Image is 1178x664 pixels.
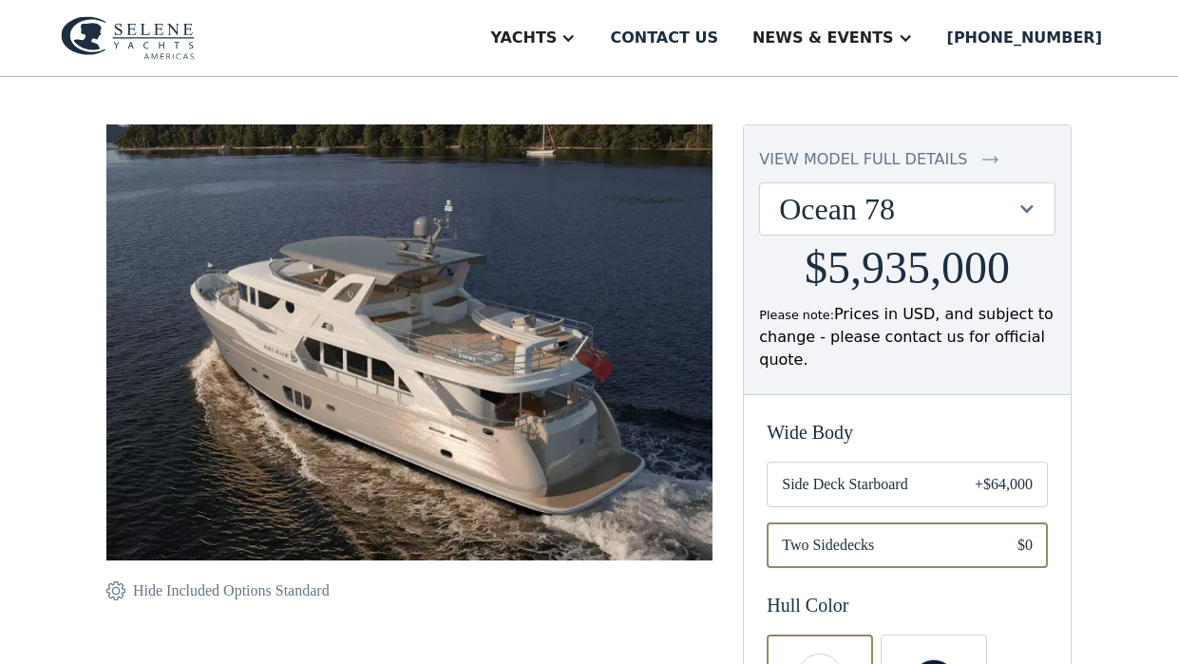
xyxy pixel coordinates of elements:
[106,579,330,602] a: Hide Included Options Standard
[759,303,1055,371] div: Prices in USD, and subject to change - please contact us for official quote.
[106,579,125,602] img: icon
[947,27,1102,49] div: [PHONE_NUMBER]
[782,534,987,557] span: Two Sidedecks
[782,473,944,496] span: Side Deck Starboard
[759,148,1055,171] a: view model full details
[133,579,330,602] div: Hide Included Options Standard
[767,418,1048,446] div: Wide Body
[779,191,1016,227] div: Ocean 78
[759,308,834,322] span: Please note:
[752,27,894,49] div: News & EVENTS
[767,591,1048,619] div: Hull Color
[490,27,557,49] div: Yachts
[760,183,1054,235] div: Ocean 78
[61,16,195,60] img: logo
[1017,534,1033,557] div: $0
[759,148,967,171] div: view model full details
[610,27,718,49] div: Contact us
[805,243,1010,294] h2: $5,935,000
[975,473,1033,496] div: +$64,000
[982,148,998,171] img: icon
